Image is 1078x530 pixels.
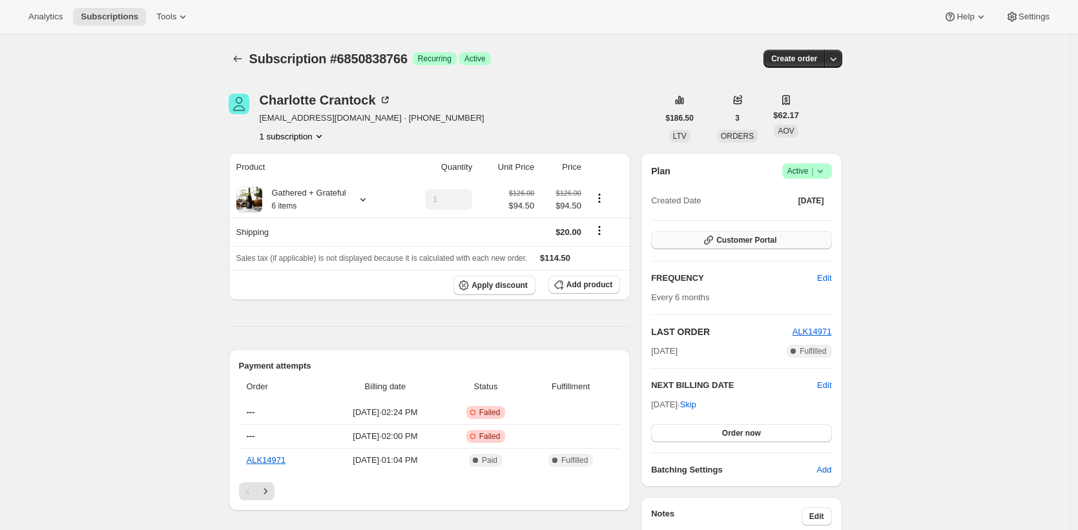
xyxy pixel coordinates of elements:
span: Sales tax (if applicable) is not displayed because it is calculated with each new order. [236,254,528,263]
span: Subscriptions [81,12,138,22]
button: Next [256,482,275,500]
span: [DATE] · 01:04 PM [328,454,442,467]
span: Customer Portal [716,235,776,245]
small: 6 items [272,201,297,210]
button: Help [936,8,995,26]
span: Active [464,54,486,64]
span: [DATE] [651,345,678,358]
button: Tools [149,8,197,26]
span: --- [247,431,255,441]
h2: NEXT BILLING DATE [651,379,817,392]
button: Customer Portal [651,231,831,249]
button: 3 [727,109,747,127]
span: Created Date [651,194,701,207]
span: Add [816,464,831,476]
span: Help [957,12,974,22]
span: AOV [778,127,794,136]
button: Settings [998,8,1057,26]
span: $62.17 [773,109,799,122]
button: Analytics [21,8,70,26]
span: Failed [479,407,501,418]
span: [DATE] [798,196,824,206]
h3: Notes [651,507,802,525]
button: Order now [651,424,831,442]
button: [DATE] [791,192,832,210]
span: Order now [722,428,761,438]
button: Product actions [260,130,326,143]
span: ORDERS [721,132,754,141]
button: Create order [763,50,825,68]
button: Add [809,460,839,480]
a: ALK14971 [793,327,832,336]
button: Add product [548,276,620,294]
h2: FREQUENCY [651,272,817,285]
button: Shipping actions [589,223,610,238]
img: product img [236,187,262,212]
small: $126.00 [509,189,534,197]
span: --- [247,407,255,417]
span: Paid [482,455,497,465]
th: Quantity [399,153,476,181]
span: Analytics [28,12,63,22]
span: Failed [479,431,501,442]
a: ALK14971 [247,455,286,465]
span: Fulfilled [800,346,826,356]
span: $94.50 [508,199,534,212]
span: Billing date [328,380,442,393]
span: 3 [735,113,740,123]
span: $186.50 [666,113,694,123]
span: [EMAIL_ADDRESS][DOMAIN_NAME] · [PHONE_NUMBER] [260,112,484,125]
span: Subscription #6850838766 [249,52,408,66]
span: Every 6 months [651,292,709,302]
span: [DATE] · 02:00 PM [328,430,442,443]
span: LTV [673,132,687,141]
button: Product actions [589,191,610,205]
span: Status [450,380,521,393]
span: Tools [156,12,176,22]
button: Subscriptions [229,50,247,68]
button: Apply discount [453,276,535,295]
span: Fulfillment [529,380,612,393]
th: Order [239,372,324,401]
span: Edit [809,511,824,522]
span: [DATE] · 02:24 PM [328,406,442,419]
div: Gathered + Grateful [262,187,346,212]
span: $20.00 [555,227,581,237]
th: Product [229,153,399,181]
h2: Payment attempts [239,360,621,372]
span: Skip [680,398,696,411]
button: $186.50 [658,109,701,127]
h6: Batching Settings [651,464,816,476]
h2: Plan [651,165,670,178]
button: ALK14971 [793,325,832,338]
span: Recurring [418,54,451,64]
th: Price [538,153,585,181]
nav: Pagination [239,482,621,500]
span: $94.50 [542,199,581,212]
span: Fulfilled [561,455,588,465]
span: Edit [817,272,831,285]
th: Unit Price [476,153,538,181]
button: Edit [802,507,832,525]
h2: LAST ORDER [651,325,793,338]
span: $114.50 [540,253,570,263]
div: Charlotte Crantock [260,94,391,107]
span: Apply discount [472,280,528,290]
th: Shipping [229,218,399,246]
button: Edit [809,268,839,289]
span: Add product [566,280,612,290]
span: Create order [771,54,817,64]
span: Settings [1019,12,1050,22]
span: Active [787,165,827,178]
button: Subscriptions [73,8,146,26]
span: Charlotte Crantock [229,94,249,114]
span: | [811,166,813,176]
small: $126.00 [556,189,581,197]
button: Edit [817,379,831,392]
span: [DATE] · [651,400,696,409]
button: Skip [672,394,704,415]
